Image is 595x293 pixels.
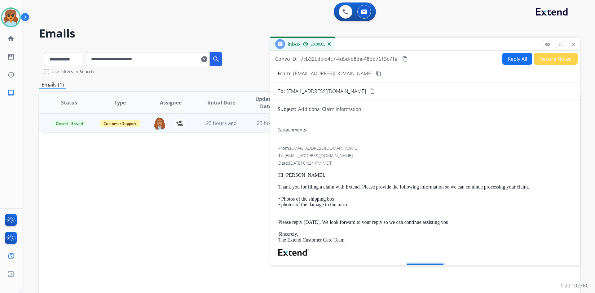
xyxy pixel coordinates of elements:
[278,196,572,213] p: • Photos of the shipping box • photos of the damage to the mirror
[502,53,532,65] button: Reply All
[311,42,325,47] span: 00:00:05
[176,119,183,127] mat-icon: person_add
[284,153,353,158] span: [EMAIL_ADDRESS][DOMAIN_NAME]
[278,172,572,178] p: Hi [PERSON_NAME],
[252,95,280,110] span: Updated Date
[278,145,572,151] div: From:
[278,153,572,159] div: To:
[7,89,15,96] mat-icon: inbox
[278,105,296,113] p: Subject:
[206,120,237,127] span: 23 hours ago
[207,99,235,106] span: Initial Date
[545,42,550,47] mat-icon: remove_red_eye
[558,42,563,47] mat-icon: fullscreen
[278,220,572,225] p: Please reply [DATE]. We look forward to your reply so we can continue assisting you.
[7,71,15,78] mat-icon: history
[160,99,182,106] span: Assignee
[100,120,140,127] span: Customer Support
[301,55,398,62] span: 7cb325dc-b4c7-4d5d-b8de-48bb7613c71a
[257,120,288,127] span: 23 hours ago
[201,55,207,63] mat-icon: clear
[287,87,366,95] span: [EMAIL_ADDRESS][DOMAIN_NAME]
[212,55,220,63] mat-icon: search
[561,282,589,289] p: 0.20.1027RC
[290,145,358,151] span: [EMAIL_ADDRESS][DOMAIN_NAME]
[298,105,361,113] p: Additional Claim Information
[278,70,291,77] p: From:
[278,184,572,190] p: Thank you for filing a claim with Extend. Please provide the following information so we can cont...
[571,42,576,47] mat-icon: close
[7,53,15,60] mat-icon: list_alt
[39,81,66,89] p: Emails (1)
[369,88,375,94] mat-icon: content_copy
[51,69,94,75] label: Use Filters In Search
[7,35,15,42] mat-icon: home
[289,160,332,166] span: [DATE] 04:24 PM MDT
[293,70,372,77] p: [EMAIL_ADDRESS][DOMAIN_NAME]
[402,56,408,62] mat-icon: content_copy
[153,117,166,130] img: agent-avatar
[278,231,572,243] p: Sincerely, The Extend Customer Care Team
[278,127,280,133] span: 0
[278,127,306,133] div: attachments
[114,99,126,106] span: Type
[52,120,86,127] span: Closed – Solved
[278,249,309,256] img: Extend Logo
[2,9,20,26] img: avatar
[376,71,381,76] mat-icon: content_copy
[275,55,297,63] p: Convo ID:
[278,160,572,166] div: Date:
[39,27,580,40] h2: Emails
[61,99,77,106] span: Status
[288,41,301,47] span: Inbox
[534,53,578,65] button: Secure Notes
[278,87,285,95] p: To:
